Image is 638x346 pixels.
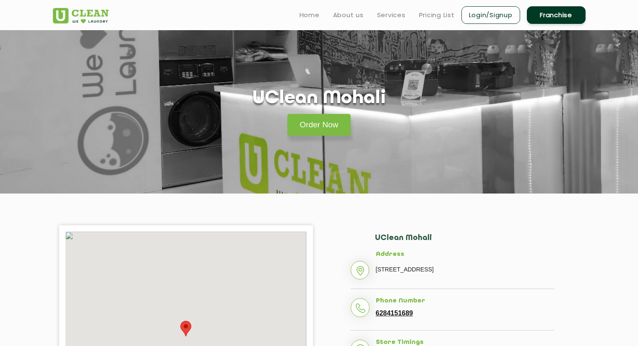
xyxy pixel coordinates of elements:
[253,88,386,109] h1: UClean Mohali
[377,10,406,20] a: Services
[287,114,351,136] a: Order Now
[376,310,413,317] a: 6284151689
[376,251,554,258] h5: Address
[527,6,586,24] a: Franchise
[376,263,554,276] p: [STREET_ADDRESS]
[299,10,320,20] a: Home
[461,6,520,24] a: Login/Signup
[419,10,455,20] a: Pricing List
[375,234,554,251] h2: UClean Mohali
[333,10,364,20] a: About us
[53,8,109,23] img: UClean Laundry and Dry Cleaning
[376,297,554,305] h5: Phone Number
